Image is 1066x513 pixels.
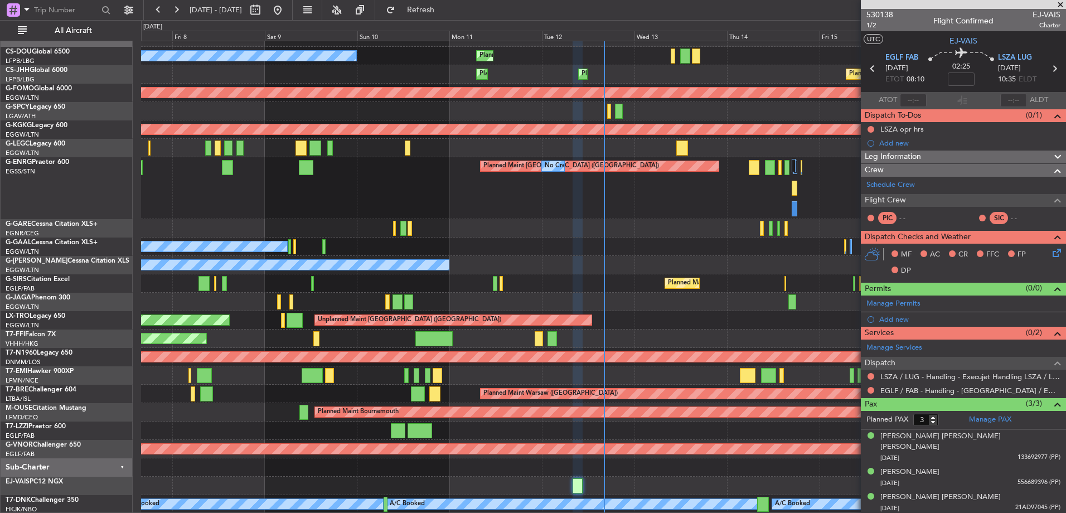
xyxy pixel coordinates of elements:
a: G-LEGCLegacy 600 [6,141,65,147]
span: 530138 [866,9,893,21]
a: EGSS/STN [6,167,35,176]
div: Sun 10 [357,31,450,41]
span: G-JAGA [6,294,31,301]
span: Services [865,327,894,340]
div: Planned Maint [GEOGRAPHIC_DATA] ([GEOGRAPHIC_DATA]) [582,66,757,83]
a: T7-EMIHawker 900XP [6,368,74,375]
input: --:-- [900,94,927,107]
span: Crew [865,164,884,177]
a: G-ENRGPraetor 600 [6,159,69,166]
div: No Crew [545,158,570,175]
a: G-KGKGLegacy 600 [6,122,67,129]
a: G-SPCYLegacy 650 [6,104,65,110]
a: Manage Services [866,342,922,354]
div: SIC [990,212,1008,224]
a: G-SIRSCitation Excel [6,276,70,283]
div: A/C Booked [775,496,810,512]
span: G-GAAL [6,239,31,246]
a: EGGW/LTN [6,149,39,157]
a: EGLF/FAB [6,284,35,293]
a: T7-N1960Legacy 650 [6,350,72,356]
div: Planned Maint Warsaw ([GEOGRAPHIC_DATA]) [483,385,618,402]
a: Schedule Crew [866,180,915,191]
div: Thu 14 [727,31,820,41]
span: (0/2) [1026,327,1042,338]
a: EGGW/LTN [6,303,39,311]
div: Flight Confirmed [933,15,994,27]
span: EJ-VAIS [6,478,30,485]
a: Manage Permits [866,298,920,309]
span: MF [901,249,912,260]
div: Mon 11 [449,31,542,41]
a: EGGW/LTN [6,248,39,256]
span: T7-N1960 [6,350,37,356]
button: UTC [864,34,883,44]
div: Planned Maint [GEOGRAPHIC_DATA] ([GEOGRAPHIC_DATA]) [849,66,1025,83]
div: Fri 8 [172,31,265,41]
div: A/C Booked [390,496,425,512]
span: [DATE] [998,63,1021,74]
span: T7-FFI [6,331,25,338]
div: A/C Booked [124,496,159,512]
span: LX-TRO [6,313,30,320]
a: EGLF/FAB [6,450,35,458]
a: LTBA/ISL [6,395,31,403]
span: T7-BRE [6,386,28,393]
div: Sat 9 [265,31,357,41]
span: FFC [986,249,999,260]
a: EGLF / FAB - Handling - [GEOGRAPHIC_DATA] / EGLF / FAB [880,386,1060,395]
span: Leg Information [865,151,921,163]
a: EJ-VAISPC12 NGX [6,478,63,485]
a: EGGW/LTN [6,130,39,139]
span: G-SIRS [6,276,27,283]
a: VHHH/HKG [6,340,38,348]
span: [DATE] - [DATE] [190,5,242,15]
span: [DATE] [880,479,899,487]
a: G-[PERSON_NAME]Cessna Citation XLS [6,258,129,264]
span: G-SPCY [6,104,30,110]
a: LFMD/CEQ [6,413,38,422]
div: Tue 12 [542,31,634,41]
a: T7-LZZIPraetor 600 [6,423,66,430]
span: 556689396 (PP) [1017,478,1060,487]
span: Refresh [398,6,444,14]
div: Wed 13 [634,31,727,41]
span: Permits [865,283,891,296]
span: (0/0) [1026,282,1042,294]
span: G-KGKG [6,122,32,129]
button: All Aircraft [12,22,121,40]
a: LFPB/LBG [6,57,35,65]
span: Pax [865,398,877,411]
div: Fri 15 [820,31,912,41]
a: CS-DOUGlobal 6500 [6,49,70,55]
span: FP [1017,249,1026,260]
a: G-GAALCessna Citation XLS+ [6,239,98,246]
span: EJ-VAIS [1033,9,1060,21]
a: LSZA / LUG - Handling - Execujet Handling LSZA / LUG [880,372,1060,381]
span: ELDT [1019,74,1036,85]
a: G-FOMOGlobal 6000 [6,85,72,92]
span: 133692977 (PP) [1017,453,1060,462]
span: (3/3) [1026,398,1042,409]
span: T7-DNK [6,497,31,504]
span: CR [958,249,968,260]
a: T7-DNKChallenger 350 [6,497,79,504]
span: T7-EMI [6,368,27,375]
span: Dispatch Checks and Weather [865,231,971,244]
span: Charter [1033,21,1060,30]
span: EGLF FAB [885,52,918,64]
span: 10:35 [998,74,1016,85]
a: LFMN/NCE [6,376,38,385]
div: - - [1011,213,1036,223]
span: CS-JHH [6,67,30,74]
a: T7-FFIFalcon 7X [6,331,56,338]
div: [PERSON_NAME] [PERSON_NAME] [PERSON_NAME] [880,431,1060,453]
span: ATOT [879,95,897,106]
span: ETOT [885,74,904,85]
span: CS-DOU [6,49,32,55]
a: G-VNORChallenger 650 [6,442,81,448]
span: All Aircraft [29,27,118,35]
a: T7-BREChallenger 604 [6,386,76,393]
span: G-GARE [6,221,31,228]
span: LSZA LUG [998,52,1032,64]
